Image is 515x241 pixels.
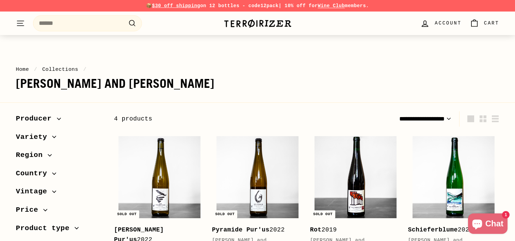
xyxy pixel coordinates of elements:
span: Region [16,149,48,161]
inbox-online-store-chat: Shopify online store chat [466,213,510,236]
button: Vintage [16,184,103,203]
div: 2019 [310,225,395,235]
button: Country [16,166,103,184]
strong: 12pack [260,3,278,9]
b: Pyramide Pur'us [212,226,270,233]
a: Account [416,13,465,33]
div: 4 products [114,114,307,124]
button: Region [16,148,103,166]
span: Cart [484,19,499,27]
div: 2022 [212,225,296,235]
b: Schieferblume [408,226,458,233]
button: Product type [16,221,103,239]
span: $30 off shipping [152,3,200,9]
p: 📦 on 12 bottles - code | 10% off for members. [16,2,499,10]
b: Rot [310,226,322,233]
div: Sold out [212,210,237,218]
div: Sold out [114,210,139,218]
div: 2022 [408,225,493,235]
span: Account [435,19,461,27]
div: Sold out [310,210,335,218]
a: Cart [466,13,503,33]
span: / [82,66,88,73]
span: / [32,66,39,73]
a: Home [16,66,29,73]
nav: breadcrumbs [16,65,499,74]
a: Collections [42,66,78,73]
span: Product type [16,223,75,234]
button: Producer [16,111,103,130]
span: Vintage [16,186,52,197]
h1: [PERSON_NAME] and [PERSON_NAME] [16,77,499,91]
span: Producer [16,113,57,125]
button: Price [16,203,103,221]
span: Country [16,168,52,179]
button: Variety [16,130,103,148]
span: Price [16,204,44,216]
a: Wine Club [318,3,345,9]
span: Variety [16,131,52,143]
